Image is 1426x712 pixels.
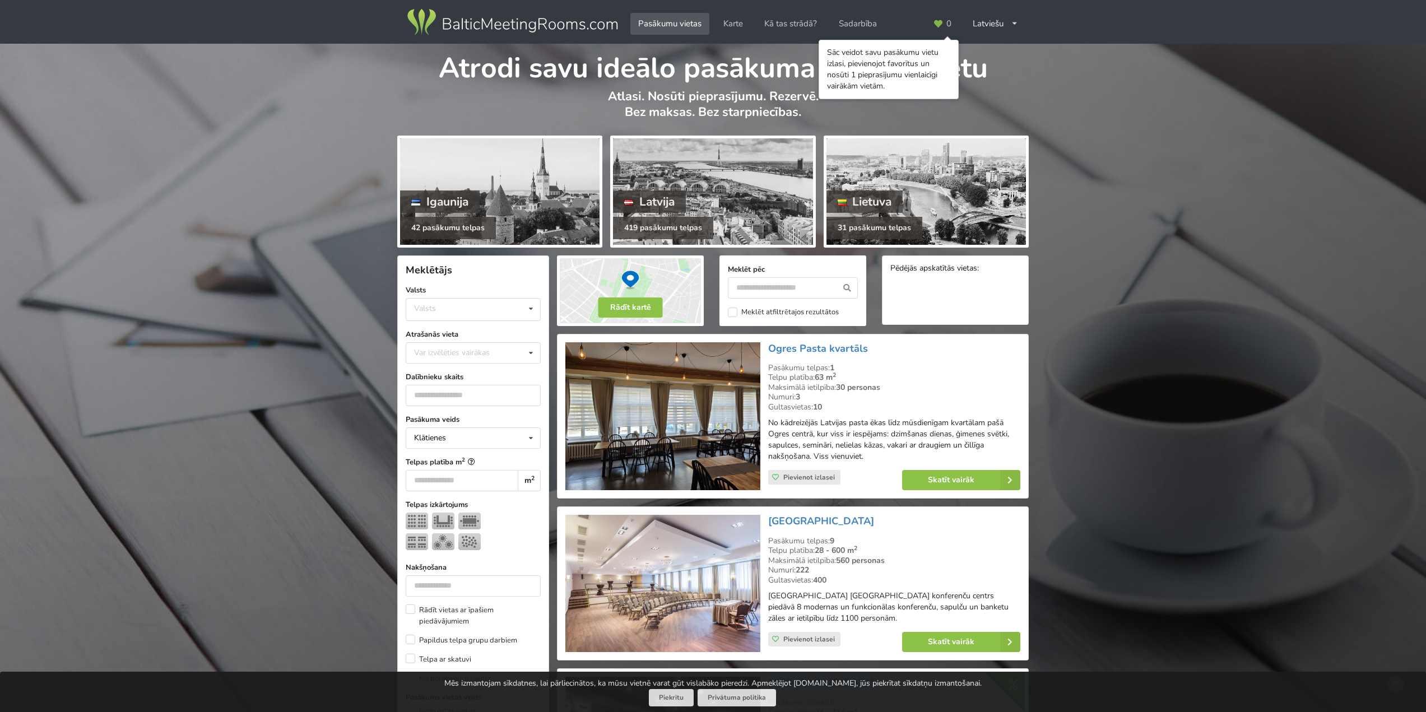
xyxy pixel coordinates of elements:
div: Latviešu [965,13,1026,35]
label: Meklēt atfiltrētajos rezultātos [728,308,839,317]
strong: 10 [813,402,822,412]
div: Klātienes [414,434,446,442]
sup: 2 [854,544,857,552]
div: Valsts [414,304,436,313]
a: Skatīt vairāk [902,632,1020,652]
span: Pievienot izlasei [783,635,835,644]
label: Telpas izkārtojums [406,499,541,510]
strong: 30 personas [836,382,880,393]
sup: 2 [531,474,535,482]
strong: 222 [796,565,809,575]
strong: 63 m [815,372,836,383]
div: 419 pasākumu telpas [613,217,713,239]
p: No kādreizējās Latvijas pasta ēkas līdz mūsdienīgam kvartālam pašā Ogres centrā, kur viss ir iesp... [768,417,1020,462]
a: Latvija 419 pasākumu telpas [610,136,815,248]
strong: 28 - 600 m [815,545,857,556]
label: Pasākuma veids [406,414,541,425]
button: Piekrītu [649,689,694,706]
div: Latvija [613,190,686,213]
div: Gultasvietas: [768,575,1020,585]
img: U-Veids [432,513,454,529]
div: Telpu platība: [768,373,1020,383]
span: 0 [946,20,951,28]
img: Klase [406,533,428,550]
div: Gultasvietas: [768,402,1020,412]
img: Sapulce [458,513,481,529]
div: Pasākumu telpas: [768,536,1020,546]
a: Sadarbība [831,13,885,35]
img: Teātris [406,513,428,529]
strong: 560 personas [836,555,885,566]
a: Lietuva 31 pasākumu telpas [824,136,1029,248]
p: [GEOGRAPHIC_DATA] [GEOGRAPHIC_DATA] konferenču centrs piedāvā 8 modernas un funkcionālas konferen... [768,590,1020,624]
div: Maksimālā ietilpība: [768,556,1020,566]
a: Igaunija 42 pasākumu telpas [397,136,602,248]
img: Viesnīca | Rīga | Bellevue Park Hotel Riga [565,515,760,652]
label: Rādīt vietas ar īpašiem piedāvājumiem [406,604,541,627]
div: Igaunija [400,190,480,213]
a: Ogres Pasta kvartāls [768,342,868,355]
button: Rādīt kartē [598,297,663,318]
span: Pievienot izlasei [783,473,835,482]
div: Var izvēlēties vairākas [411,346,515,359]
p: Atlasi. Nosūti pieprasījumu. Rezervē. Bez maksas. Bez starpniecības. [397,89,1029,132]
div: m [518,470,541,491]
label: Meklēt pēc [728,264,858,275]
div: Pasākumu telpas: [768,363,1020,373]
label: Telpas platība m [406,457,541,468]
label: Nakšņošana [406,562,541,573]
div: Telpu platība: [768,546,1020,556]
strong: 1 [830,362,834,373]
a: Karte [716,13,751,35]
div: 31 pasākumu telpas [826,217,922,239]
div: Maksimālā ietilpība: [768,383,1020,393]
strong: 400 [813,575,826,585]
span: Meklētājs [406,263,452,277]
a: Pasākumu vietas [630,13,709,35]
img: Bankets [432,533,454,550]
label: Papildus telpa grupu darbiem [406,635,517,646]
label: Atrašanās vieta [406,329,541,340]
div: Sāc veidot savu pasākumu vietu izlasi, pievienojot favorītus un nosūti 1 pieprasījumu vienlaicīgi... [827,47,950,92]
sup: 2 [462,456,465,463]
h1: Atrodi savu ideālo pasākuma norises vietu [397,44,1029,86]
img: Baltic Meeting Rooms [405,7,620,38]
a: [GEOGRAPHIC_DATA] [768,514,874,528]
div: Numuri: [768,392,1020,402]
div: 42 pasākumu telpas [400,217,496,239]
div: Numuri: [768,565,1020,575]
a: Kā tas strādā? [756,13,825,35]
div: Lietuva [826,190,903,213]
a: Skatīt vairāk [902,470,1020,490]
strong: 3 [796,392,800,402]
img: Pieņemšana [458,533,481,550]
label: Dalībnieku skaits [406,371,541,383]
strong: 9 [830,536,834,546]
img: Rādīt kartē [557,255,704,326]
a: Privātuma politika [698,689,776,706]
img: Svinību telpa | Ogre | Ogres Pasta kvartāls [565,342,760,491]
label: Valsts [406,285,541,296]
label: Telpa ar skatuvi [406,654,471,665]
div: Pēdējās apskatītās vietas: [890,264,1020,274]
sup: 2 [833,371,836,379]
